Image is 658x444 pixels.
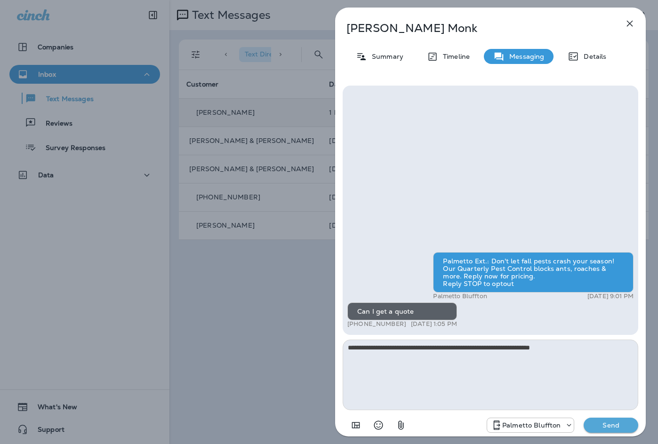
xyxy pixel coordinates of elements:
[346,416,365,435] button: Add in a premade template
[438,53,470,60] p: Timeline
[433,293,487,300] p: Palmetto Bluffton
[584,418,638,433] button: Send
[505,53,544,60] p: Messaging
[502,421,561,429] p: Palmetto Bluffton
[347,320,406,328] p: [PHONE_NUMBER]
[347,302,457,320] div: Can I get a quote
[579,53,606,60] p: Details
[346,22,603,35] p: [PERSON_NAME] Monk
[433,252,634,293] div: Palmetto Ext.: Don't let fall pests crash your season! Our Quarterly Pest Control blocks ants, ro...
[487,420,574,431] div: +1 (843) 604-3631
[367,53,403,60] p: Summary
[411,320,457,328] p: [DATE] 1:05 PM
[369,416,388,435] button: Select an emoji
[591,421,631,429] p: Send
[587,293,634,300] p: [DATE] 9:01 PM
